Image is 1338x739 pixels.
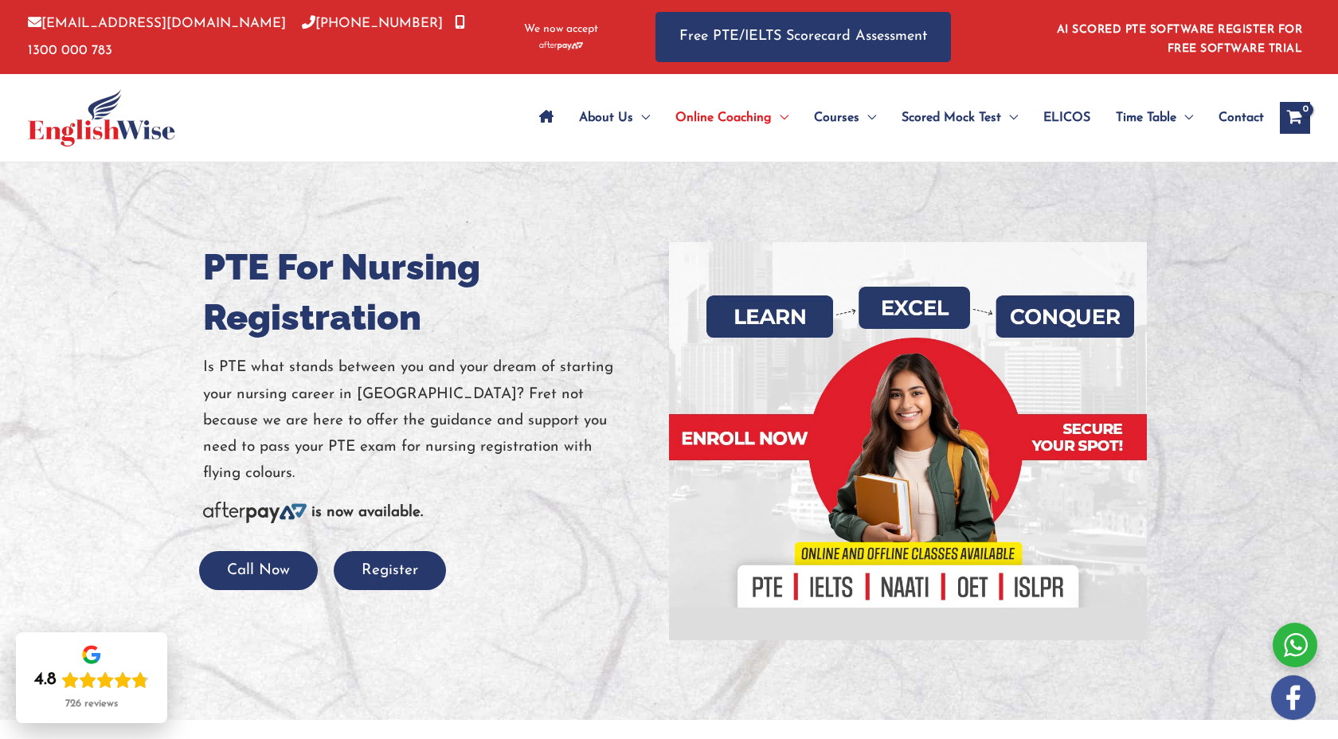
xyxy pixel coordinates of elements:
[1116,90,1176,146] span: Time Table
[1280,102,1310,134] a: View Shopping Cart, empty
[1103,90,1206,146] a: Time TableMenu Toggle
[814,90,859,146] span: Courses
[655,12,951,62] a: Free PTE/IELTS Scorecard Assessment
[772,90,788,146] span: Menu Toggle
[203,242,657,342] h1: PTE For Nursing Registration
[889,90,1031,146] a: Scored Mock TestMenu Toggle
[311,505,423,520] b: is now available.
[633,90,650,146] span: Menu Toggle
[34,669,149,691] div: Rating: 4.8 out of 5
[663,90,801,146] a: Online CoachingMenu Toggle
[302,17,443,30] a: [PHONE_NUMBER]
[334,551,446,590] button: Register
[1047,11,1310,63] aside: Header Widget 1
[566,90,663,146] a: About UsMenu Toggle
[1176,90,1193,146] span: Menu Toggle
[539,41,583,50] img: Afterpay-Logo
[334,563,446,578] a: Register
[1271,675,1316,720] img: white-facebook.png
[526,90,1264,146] nav: Site Navigation: Main Menu
[199,551,318,590] button: Call Now
[579,90,633,146] span: About Us
[203,354,657,487] p: Is PTE what stands between you and your dream of starting your nursing career in [GEOGRAPHIC_DATA...
[675,90,772,146] span: Online Coaching
[902,90,1001,146] span: Scored Mock Test
[203,502,307,523] img: Afterpay-Logo
[1219,90,1264,146] span: Contact
[859,90,876,146] span: Menu Toggle
[1001,90,1018,146] span: Menu Toggle
[28,89,175,147] img: cropped-ew-logo
[28,17,465,57] a: 1300 000 783
[801,90,889,146] a: CoursesMenu Toggle
[28,17,286,30] a: [EMAIL_ADDRESS][DOMAIN_NAME]
[199,563,318,578] a: Call Now
[524,22,598,37] span: We now accept
[1206,90,1264,146] a: Contact
[65,698,118,710] div: 726 reviews
[1057,24,1303,55] a: AI SCORED PTE SOFTWARE REGISTER FOR FREE SOFTWARE TRIAL
[1043,90,1090,146] span: ELICOS
[1031,90,1103,146] a: ELICOS
[34,669,57,691] div: 4.8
